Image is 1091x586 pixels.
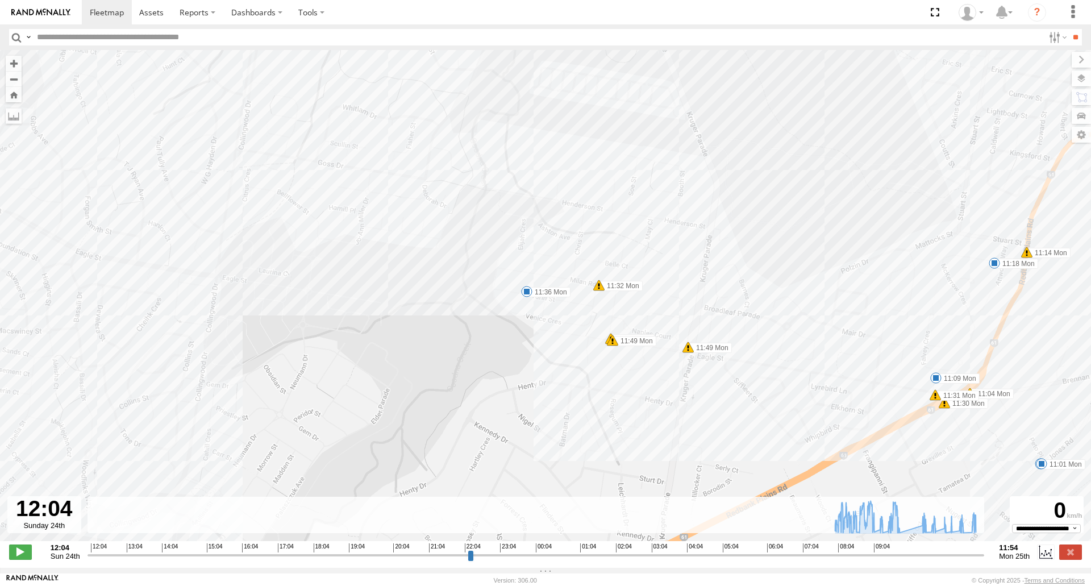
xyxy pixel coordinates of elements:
[207,543,223,552] span: 15:04
[803,543,819,552] span: 07:04
[1011,498,1082,524] div: 0
[652,543,668,552] span: 03:04
[465,543,481,552] span: 22:04
[613,336,656,346] label: 11:49 Mon
[6,56,22,71] button: Zoom in
[688,343,732,353] label: 11:49 Mon
[314,543,330,552] span: 18:04
[1042,459,1085,469] label: 11:01 Mon
[972,577,1085,584] div: © Copyright 2025 -
[1025,577,1085,584] a: Terms and Conditions
[393,543,409,552] span: 20:04
[1027,248,1071,258] label: 11:14 Mon
[24,29,33,45] label: Search Query
[838,543,854,552] span: 08:04
[1059,545,1082,559] label: Close
[955,4,988,21] div: Marco DiBenedetto
[278,543,294,552] span: 17:04
[935,390,979,401] label: 11:31 Mon
[723,543,739,552] span: 05:04
[944,398,988,409] label: 11:30 Mon
[242,543,258,552] span: 16:04
[527,287,571,297] label: 11:36 Mon
[1072,127,1091,143] label: Map Settings
[51,543,80,552] strong: 12:04
[874,543,890,552] span: 09:04
[1028,3,1046,22] i: ?
[6,71,22,87] button: Zoom out
[616,543,632,552] span: 02:04
[994,259,1038,269] label: 11:18 Mon
[349,543,365,552] span: 19:04
[536,543,552,552] span: 00:04
[162,543,178,552] span: 14:04
[6,108,22,124] label: Measure
[970,389,1014,399] label: 11:04 Mon
[767,543,783,552] span: 06:04
[687,543,703,552] span: 04:04
[500,543,516,552] span: 23:04
[51,552,80,560] span: Sun 24th Aug 2025
[91,543,107,552] span: 12:04
[9,545,32,559] label: Play/Stop
[999,552,1030,560] span: Mon 25th Aug 2025
[127,543,143,552] span: 13:04
[494,577,537,584] div: Version: 306.00
[1044,29,1069,45] label: Search Filter Options
[999,543,1030,552] strong: 11:54
[11,9,70,16] img: rand-logo.svg
[611,334,655,344] label: 11:49 Mon
[429,543,445,552] span: 21:04
[6,87,22,102] button: Zoom Home
[599,281,643,291] label: 11:32 Mon
[936,373,980,384] label: 11:09 Mon
[580,543,596,552] span: 01:04
[6,575,59,586] a: Visit our Website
